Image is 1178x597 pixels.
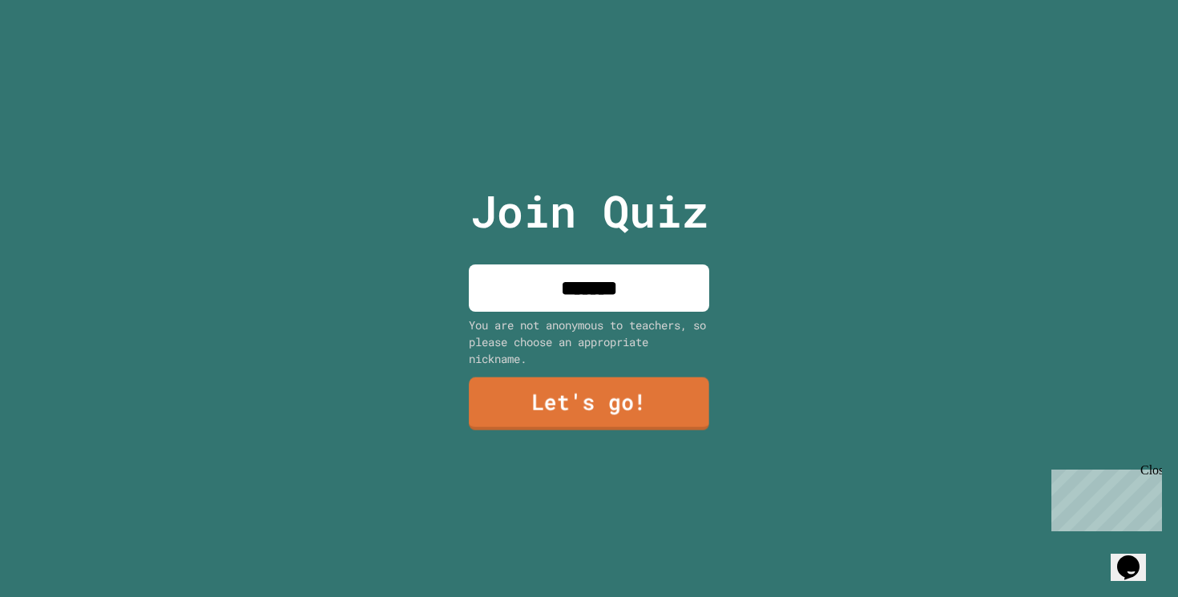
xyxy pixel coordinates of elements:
div: Chat with us now!Close [6,6,111,102]
div: You are not anonymous to teachers, so please choose an appropriate nickname. [469,317,709,367]
p: Join Quiz [470,178,708,244]
iframe: chat widget [1045,463,1162,531]
a: Let's go! [469,377,709,430]
iframe: chat widget [1111,533,1162,581]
